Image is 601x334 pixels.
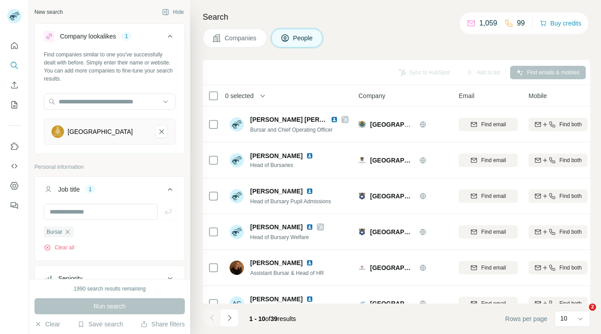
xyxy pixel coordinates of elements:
[370,299,415,308] span: [GEOGRAPHIC_DATA]
[7,77,21,93] button: Enrich CSV
[203,11,590,23] h4: Search
[250,151,303,160] span: [PERSON_NAME]
[459,154,518,167] button: Find email
[529,189,588,203] button: Find both
[271,315,278,322] span: 39
[44,51,175,83] div: Find companies similar to one you've successfully dealt with before. Simply enter their name or w...
[85,185,95,193] div: 1
[358,193,366,200] img: Logo of Marlborough College
[481,156,506,164] span: Find email
[481,264,506,272] span: Find email
[370,263,415,272] span: [GEOGRAPHIC_DATA]
[358,91,385,100] span: Company
[479,18,497,29] p: 1,059
[293,34,314,43] span: People
[250,258,303,267] span: [PERSON_NAME]
[358,228,366,236] img: Logo of Marlborough College
[517,18,525,29] p: 99
[60,32,116,41] div: Company lookalikes
[505,314,547,323] span: Rows per page
[44,244,74,252] button: Clear all
[230,189,244,203] img: Avatar
[559,228,582,236] span: Find both
[358,300,366,307] img: Logo of Cokethorpe School
[7,178,21,194] button: Dashboard
[529,154,588,167] button: Find both
[68,127,133,136] div: [GEOGRAPHIC_DATA]
[249,315,265,322] span: 1 - 10
[265,315,271,322] span: of
[225,34,257,43] span: Companies
[481,228,506,236] span: Find email
[35,179,184,204] button: Job title1
[47,228,62,236] span: Bursar
[7,158,21,174] button: Use Surfe API
[529,91,547,100] span: Mobile
[51,125,64,138] img: Whitgift School-logo
[221,309,239,327] button: Navigate to next page
[35,26,184,51] button: Company lookalikes1
[156,5,190,19] button: Hide
[481,192,506,200] span: Find email
[7,57,21,73] button: Search
[559,120,582,128] span: Find both
[250,116,411,123] span: [PERSON_NAME] [PERSON_NAME] [PERSON_NAME]
[74,285,146,293] div: 1990 search results remaining
[560,314,567,323] p: 10
[230,261,244,275] img: Avatar
[250,127,333,133] span: Bursar and Chief Operating Officer
[7,38,21,54] button: Quick start
[34,163,185,171] p: Personal information
[250,295,303,304] span: [PERSON_NAME]
[571,304,592,325] iframe: Intercom live chat
[306,152,313,159] img: LinkedIn logo
[358,264,366,271] img: Logo of Leighton Park School
[540,17,581,30] button: Buy credits
[370,156,415,165] span: [GEOGRAPHIC_DATA]
[230,296,244,311] div: AC
[230,153,244,167] img: Avatar
[306,188,313,195] img: LinkedIn logo
[77,320,123,329] button: Save search
[370,227,415,236] span: [GEOGRAPHIC_DATA]
[358,121,366,128] img: Logo of Westminster School London
[559,156,582,164] span: Find both
[589,304,596,311] span: 2
[250,223,303,231] span: [PERSON_NAME]
[459,297,518,310] button: Find email
[250,198,331,205] span: Head of Bursary Pupil Admissions
[7,197,21,214] button: Feedback
[459,189,518,203] button: Find email
[358,157,366,164] img: Logo of St Paul's School
[155,125,168,138] button: Whitgift School-remove-button
[35,268,184,289] button: Seniority
[529,297,588,310] button: Find both
[459,118,518,131] button: Find email
[481,120,506,128] span: Find email
[34,8,63,16] div: New search
[370,192,415,201] span: [GEOGRAPHIC_DATA]
[459,225,518,239] button: Find email
[250,234,309,240] span: Head of Bursary Welfare
[559,192,582,200] span: Find both
[34,320,60,329] button: Clear
[306,223,313,231] img: LinkedIn logo
[559,264,582,272] span: Find both
[121,32,132,40] div: 1
[306,259,313,266] img: LinkedIn logo
[529,261,588,274] button: Find both
[306,295,313,303] img: LinkedIn logo
[370,121,437,128] span: [GEOGRAPHIC_DATA]
[250,270,324,276] span: Assistant Bursar & Head of HR
[7,97,21,113] button: My lists
[481,300,506,308] span: Find email
[559,300,582,308] span: Find both
[58,274,82,283] div: Seniority
[7,138,21,154] button: Use Surfe on LinkedIn
[529,118,588,131] button: Find both
[250,161,317,169] span: Head of Bursaries
[58,185,80,194] div: Job title
[331,116,338,123] img: LinkedIn logo
[249,315,296,322] span: results
[225,91,254,100] span: 0 selected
